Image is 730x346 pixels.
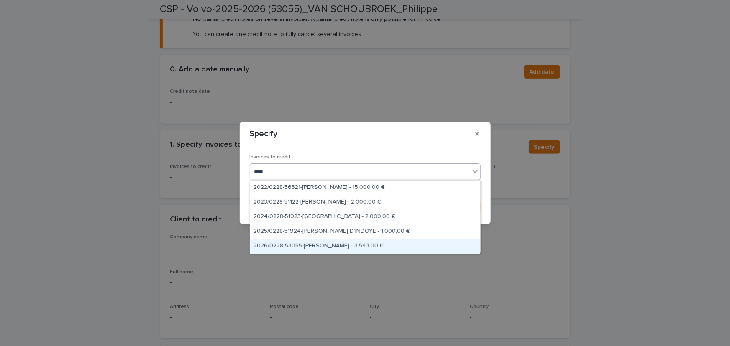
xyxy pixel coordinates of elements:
div: 2022/0228-56321-Valentin VERMEYLEN - 15.000,00 € [250,181,480,195]
div: 2023/0228-51122-Stephane AFNAIM - 2.000,00 € [250,195,480,210]
div: 2024/0228-51923-Amal BELBIKEY - 2.000,00 € [250,210,480,224]
div: 2025/0228-51924-Louis DE POTTER D’INDOYE - 1.000,00 € [250,224,480,239]
div: 2026/0228-53055-Philippe VAN SCHOUBROEK - 3.543,00 € [250,239,480,254]
span: Invoices to credit [250,155,291,160]
p: Specify [250,129,278,139]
